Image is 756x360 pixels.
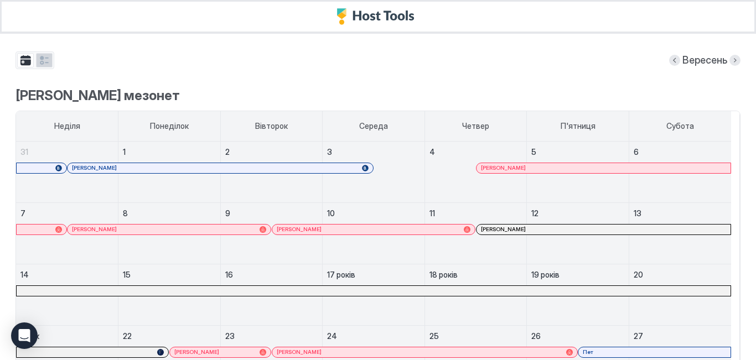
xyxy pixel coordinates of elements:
a: Четвер [451,111,500,141]
font: 22 [123,331,132,341]
font: 3 [327,147,332,156]
font: 27 [634,331,643,341]
a: 25 вересня 2025 року [425,326,527,346]
a: Неділя [43,111,91,141]
a: 8 вересня 2025 року [118,203,220,223]
font: 2 [225,147,230,156]
font: Середа [359,121,388,131]
a: 15 вересня 2025 року [118,264,220,285]
a: Середа [348,111,399,141]
font: 25 [429,331,439,341]
td: 19 вересня 2025 року [527,264,629,325]
a: Вівторок [244,111,299,141]
div: [PERSON_NAME] [277,348,573,356]
font: 11 [429,208,435,218]
td: 17 вересня 2025 року [323,264,425,325]
a: 27 вересня 2025 року [629,326,731,346]
font: 9 [225,208,230,218]
font: 15 [123,270,131,279]
font: Понеділок [150,121,189,131]
a: 21 вересня 2025 року [16,326,118,346]
font: 13 [634,208,641,218]
td: 2 вересня 2025 року [220,142,323,203]
td: 20 вересня 2025 року [629,264,731,325]
font: [PERSON_NAME] [72,164,117,171]
font: 17 років [327,270,355,279]
td: 12 вересня 2025 року [527,202,629,264]
a: 26 вересня 2025 року [527,326,629,346]
font: [PERSON_NAME] [277,348,322,355]
td: 13 вересня 2025 року [629,202,731,264]
td: 3 вересня 2025 року [323,142,425,203]
div: [PERSON_NAME] [481,164,726,171]
font: 20 [634,270,643,279]
font: 23 [225,331,235,341]
a: 19 вересня 2025 року [527,264,629,285]
td: 1 вересня 2025 року [118,142,221,203]
td: 4 вересня 2025 року [424,142,527,203]
div: [PERSON_NAME] [481,226,726,233]
a: 4 вересня 2025 року [425,142,527,162]
font: Неділя [54,121,80,131]
font: Вересень [682,54,727,66]
td: 31 серпня 2025 року [16,142,118,203]
td: 16 вересня 2025 року [220,264,323,325]
a: 2 вересня 2025 року [221,142,323,162]
a: 12 вересня 2025 року [527,203,629,223]
font: 1 [123,147,126,156]
a: 14 вересня 2025 року [16,264,118,285]
a: 22 вересня 2025 року [118,326,220,346]
td: 9 вересня 2025 року [220,202,323,264]
font: 26 [531,331,541,341]
font: 7 [20,208,25,218]
a: 23 вересня 2025 року [221,326,323,346]
a: 18 вересня 2025 року [425,264,527,285]
div: Пет [583,348,726,356]
font: [PERSON_NAME] [481,226,526,232]
font: 16 [225,270,233,279]
font: 24 [327,331,337,341]
font: 5 [531,147,536,156]
td: 10 вересня 2025 року [323,202,425,264]
td: 8 вересня 2025 року [118,202,221,264]
a: 5 вересня 2025 року [527,142,629,162]
font: 10 [327,208,335,218]
a: 20 вересня 2025 року [629,264,731,285]
td: 5 вересня 2025 року [527,142,629,203]
a: 7 вересня 2025 року [16,203,118,223]
a: 6 вересня 2025 року [629,142,731,162]
font: 14 [20,270,29,279]
div: Відкрити Intercom Messenger [11,322,38,349]
div: [PERSON_NAME] [72,226,266,233]
div: [PERSON_NAME] [277,226,470,233]
font: [PERSON_NAME] [72,226,117,232]
font: [PERSON_NAME] мезонет [15,87,180,103]
font: 31 [20,147,28,156]
font: 12 [531,208,538,218]
font: 4 [429,147,435,156]
td: 6 вересня 2025 року [629,142,731,203]
div: група вкладок [15,51,54,69]
td: 18 вересня 2025 року [424,264,527,325]
font: [PERSON_NAME] [174,348,219,355]
td: 7 вересня 2025 року [16,202,118,264]
font: Субота [666,121,694,131]
td: 14 вересня 2025 року [16,264,118,325]
font: 8 [123,208,128,218]
a: Субота [655,111,705,141]
a: 10 вересня 2025 року [323,203,424,223]
font: 6 [634,147,639,156]
button: Попередній місяць [669,55,680,66]
font: [PERSON_NAME] [277,226,322,232]
a: 13 вересня 2025 року [629,203,731,223]
a: 16 вересня 2025 року [221,264,323,285]
button: Наступного місяця [729,55,741,66]
td: 11 вересня 2025 року [424,202,527,264]
a: П'ятниця [550,111,607,141]
a: 24 вересня 2025 року [323,326,424,346]
font: [PERSON_NAME] [481,164,526,171]
a: 9 вересня 2025 року [221,203,323,223]
a: Понеділок [139,111,200,141]
font: 19 років [531,270,560,279]
td: 15 вересня 2025 року [118,264,221,325]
